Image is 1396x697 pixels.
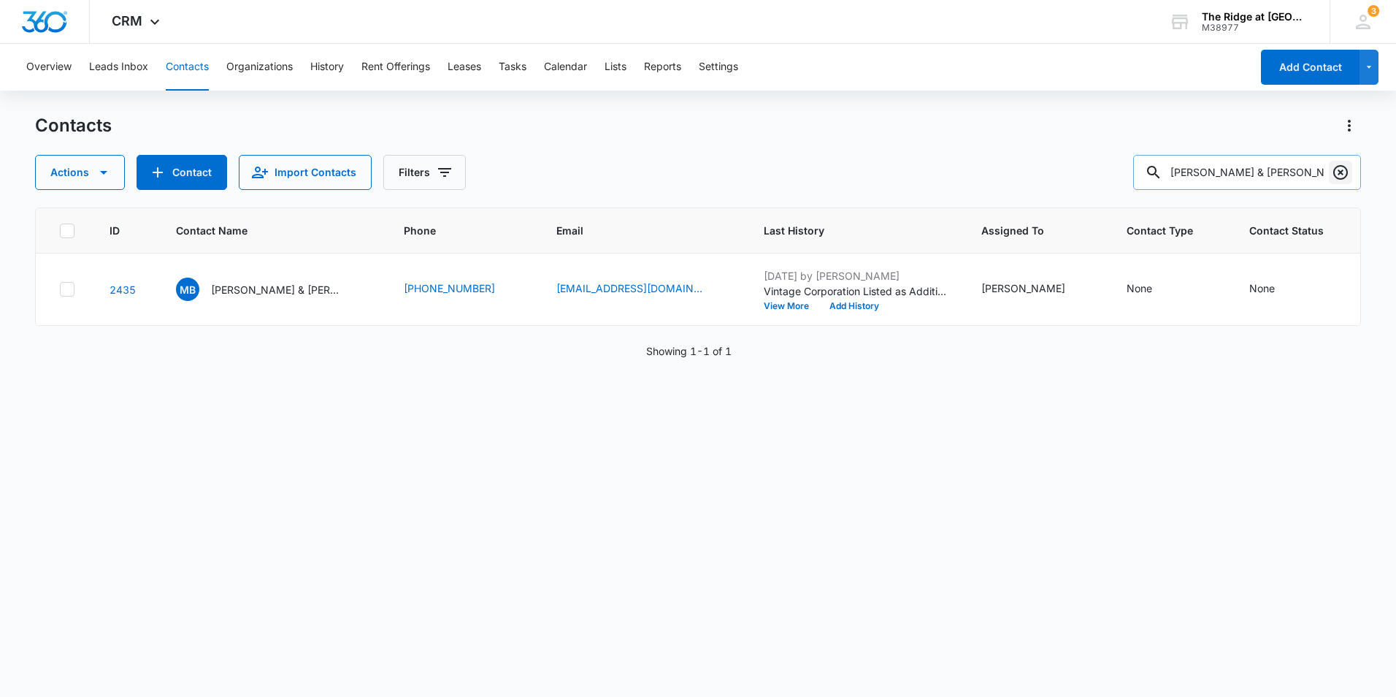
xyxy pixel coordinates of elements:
div: notifications count [1368,5,1379,17]
a: Navigate to contact details page for Maikel Benitez & Yuliet Sarmiento [110,283,136,296]
div: Email - maikelguerra35@gmail.com - Select to Edit Field [556,281,729,298]
button: History [310,44,344,91]
span: ID [110,223,120,238]
button: Filters [383,155,466,190]
button: Rent Offerings [361,44,430,91]
div: Phone - (847) 767-7784 - Select to Edit Field [404,281,521,298]
div: [PERSON_NAME] [981,281,1065,296]
div: Contact Type - None - Select to Edit Field [1127,281,1178,298]
span: Contact Type [1127,223,1193,238]
span: MB [176,278,199,301]
div: Contact Status - None - Select to Edit Field [1249,281,1301,298]
button: Add Contact [1261,50,1359,85]
input: Search Contacts [1133,155,1361,190]
div: None [1249,281,1275,296]
span: Assigned To [981,223,1070,238]
h1: Contacts [35,115,112,137]
div: None [1127,281,1152,296]
p: Showing 1-1 of 1 [646,343,732,359]
p: [DATE] by [PERSON_NAME] [764,268,946,283]
div: account name [1202,11,1308,23]
button: Contacts [166,44,209,91]
button: Leases [448,44,481,91]
span: Phone [404,223,500,238]
button: Calendar [544,44,587,91]
button: Actions [35,155,125,190]
span: Contact Status [1249,223,1324,238]
div: Contact Name - Maikel Benitez & Yuliet Sarmiento - Select to Edit Field [176,278,369,301]
button: Leads Inbox [89,44,148,91]
span: Contact Name [176,223,348,238]
span: Email [556,223,707,238]
button: Settings [699,44,738,91]
button: Add History [819,302,889,311]
a: [PHONE_NUMBER] [404,281,495,296]
div: Assigned To - Davian Urrutia - Select to Edit Field [981,281,1092,298]
p: Vintage Corporation Listed as Additional Interest? changed to Yes. [764,283,946,299]
span: Last History [764,223,925,238]
button: Lists [605,44,626,91]
button: Tasks [499,44,526,91]
button: Import Contacts [239,155,372,190]
div: account id [1202,23,1308,33]
button: Organizations [226,44,293,91]
button: Overview [26,44,72,91]
span: CRM [112,13,142,28]
button: View More [764,302,819,311]
button: Actions [1338,114,1361,137]
button: Clear [1329,161,1352,184]
span: 3 [1368,5,1379,17]
button: Add Contact [137,155,227,190]
a: [EMAIL_ADDRESS][DOMAIN_NAME] [556,281,702,296]
p: [PERSON_NAME] & [PERSON_NAME] [211,282,342,297]
button: Reports [644,44,681,91]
